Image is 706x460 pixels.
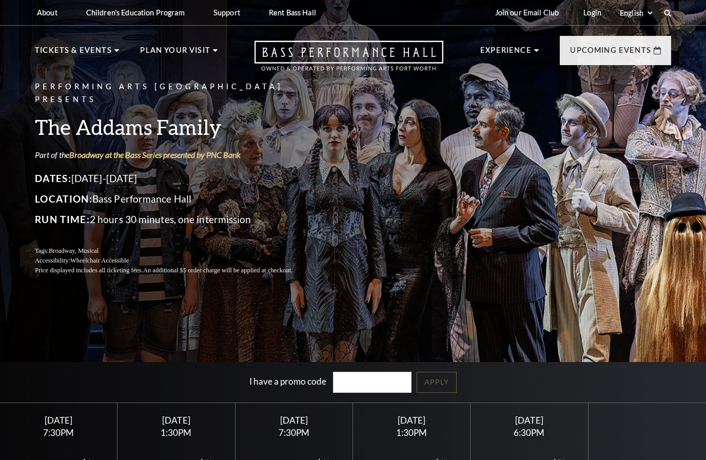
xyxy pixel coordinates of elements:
p: Performing Arts [GEOGRAPHIC_DATA] Presents [35,81,317,106]
div: 6:30PM [483,428,576,437]
p: Price displayed includes all ticketing fees. [35,266,317,275]
div: [DATE] [247,415,340,426]
div: [DATE] [483,415,576,426]
div: [DATE] [130,415,223,426]
p: Rent Bass Hall [269,8,316,17]
p: Tickets & Events [35,44,112,63]
label: I have a promo code [249,376,326,387]
span: Dates: [35,172,71,184]
p: Support [213,8,240,17]
div: [DATE] [365,415,458,426]
p: Plan Your Visit [140,44,210,63]
a: Broadway at the Bass Series presented by PNC Bank [69,150,241,159]
p: [DATE]-[DATE] [35,170,317,187]
p: Experience [480,44,532,63]
select: Select: [618,8,654,18]
div: 7:30PM [247,428,340,437]
div: 1:30PM [365,428,458,437]
p: Children's Education Program [86,8,185,17]
span: Run Time: [35,213,90,225]
div: [DATE] [12,415,105,426]
p: Accessibility: [35,256,317,266]
span: Wheelchair Accessible [70,257,129,264]
p: 2 hours 30 minutes, one intermission [35,211,317,228]
p: Part of the [35,149,317,161]
p: Upcoming Events [570,44,651,63]
p: About [37,8,57,17]
p: Bass Performance Hall [35,191,317,207]
span: Broadway, Musical [49,247,99,254]
span: An additional $5 order charge will be applied at checkout. [143,267,292,274]
div: 7:30PM [12,428,105,437]
span: Location: [35,193,92,205]
h3: The Addams Family [35,114,317,140]
div: 1:30PM [130,428,223,437]
p: Tags: [35,246,317,256]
